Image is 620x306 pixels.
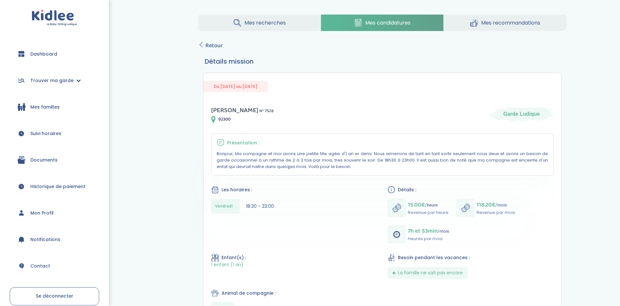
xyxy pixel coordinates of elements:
[408,227,449,236] p: /mois
[10,148,99,172] a: Documents
[10,254,99,278] a: Contact
[408,200,425,209] span: 15.00€
[218,116,231,123] span: 92300
[503,111,540,118] span: Garde Ludique
[259,108,274,114] span: N° 7528
[10,95,99,119] a: Mes familles
[10,175,99,198] a: Historique de paiement
[481,19,540,27] span: Mes recommandations
[30,183,86,190] span: Historique de paiement
[10,228,99,251] a: Notifications
[398,254,470,261] span: Besoin pendant les vacances :
[205,41,223,50] span: Retour
[477,209,515,216] p: Revenue par mois
[203,81,268,92] span: Du [DATE] au [DATE]
[30,236,60,243] span: Notifications
[10,287,99,305] a: Se déconnecter
[321,15,443,31] a: Mes candidatures
[32,10,77,26] img: logo.svg
[30,157,57,164] span: Documents
[222,254,246,261] span: Enfant(s) :
[222,290,276,297] span: Animal de compagnie :
[217,151,548,170] p: Bonjour, Ma compagne et moi avons une petite fille agée d'1 an er demi. Nous aimerions de tant en...
[244,19,286,27] span: Mes recherches
[30,210,54,216] span: Mon Profil
[36,293,73,299] span: Se déconnecter
[10,69,99,92] a: Trouver ma garde
[408,200,449,209] p: /heure
[398,186,416,193] span: Détails :
[30,51,57,58] span: Dashboard
[408,227,438,236] span: 7h et 53min
[211,105,258,115] span: [PERSON_NAME]
[205,57,560,66] h3: Détails mission
[198,41,223,50] a: Retour
[10,122,99,145] a: Suivi horaires
[408,236,449,242] p: Heures par mois
[30,263,50,269] span: Contact
[10,201,99,225] a: Mon Profil
[30,77,74,84] span: Trouver ma garde
[30,130,61,137] span: Suivi horaires
[365,19,410,27] span: Mes candidatures
[246,203,274,209] span: 18:30 - 23:00
[408,209,449,216] p: Revenue par heure
[227,140,259,146] span: Présentation :
[211,262,243,268] span: 1 enfant (1 an)
[215,203,233,210] span: Vendredi
[10,42,99,66] a: Dashboard
[222,186,252,193] span: Les horaires :
[198,15,321,31] a: Mes recherches
[444,15,566,31] a: Mes recommandations
[398,269,463,276] span: La famille ne sait pas encore
[477,200,515,209] p: /mois
[30,104,60,111] span: Mes familles
[477,200,495,209] span: 118.20€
